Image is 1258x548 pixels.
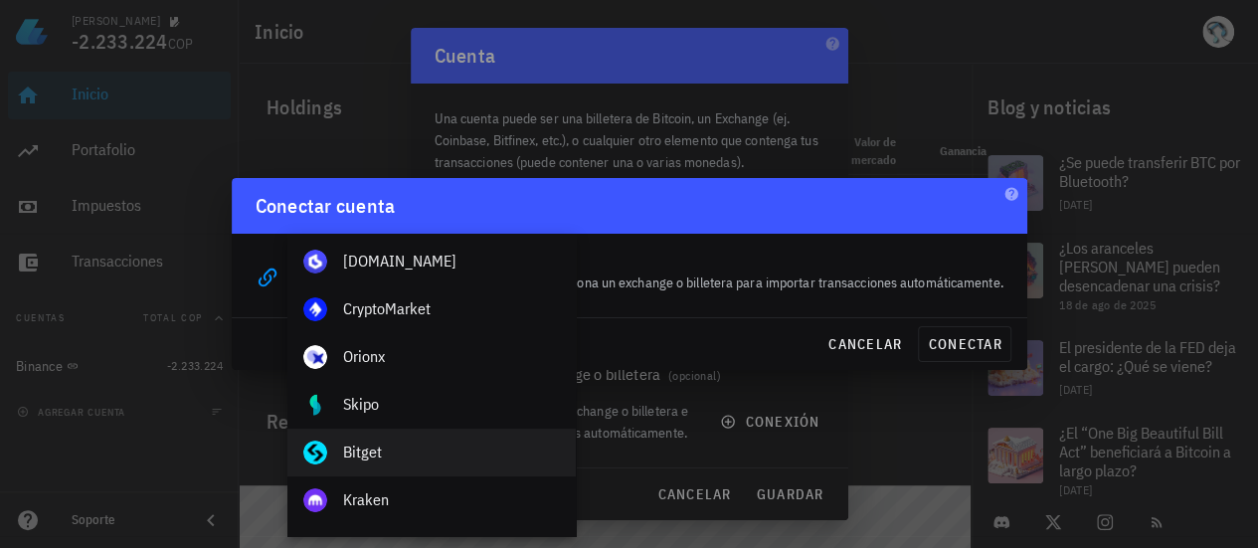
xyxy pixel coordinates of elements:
[256,190,396,222] div: Conectar cuenta
[343,299,560,318] div: CryptoMarket
[819,326,910,362] button: cancelar
[918,326,1010,362] button: conectar
[343,395,560,414] div: Skipo
[500,260,1014,305] div: Selecciona un exchange o billetera para importar transacciones automáticamente.
[343,490,560,509] div: Kraken
[827,335,902,353] span: cancelar
[343,443,560,461] div: Bitget
[343,252,560,271] div: [DOMAIN_NAME]
[343,347,560,366] div: Orionx
[927,335,1001,353] span: conectar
